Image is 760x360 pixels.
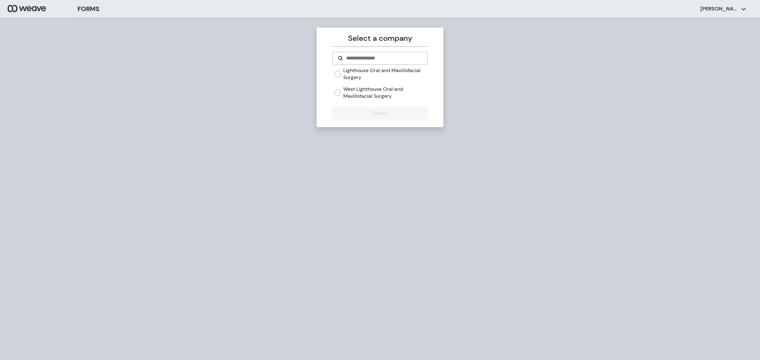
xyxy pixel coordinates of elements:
input: Search [345,54,422,62]
button: Select [332,107,427,120]
h3: FORMS [78,4,99,14]
label: West Lighthouse Oral and Maxillofacial Surgery [343,86,427,99]
label: Lighthouse Oral and Maxillofacial Surgery [343,67,427,81]
p: Select a company [332,33,427,44]
p: [PERSON_NAME] [700,5,738,12]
